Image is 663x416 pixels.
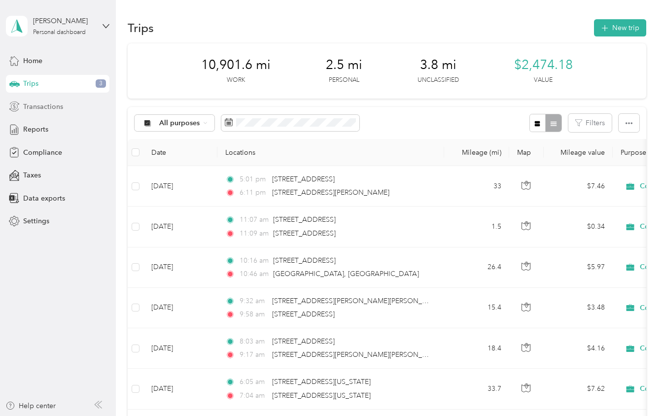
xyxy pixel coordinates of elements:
span: 9:17 am [240,349,268,360]
td: 33.7 [444,369,509,409]
span: 9:58 am [240,309,268,320]
span: 10:16 am [240,255,269,266]
p: Unclassified [418,76,459,85]
span: 6:11 pm [240,187,268,198]
td: [DATE] [143,247,217,288]
span: [STREET_ADDRESS][PERSON_NAME][PERSON_NAME] [272,297,444,305]
span: 11:07 am [240,214,269,225]
span: [GEOGRAPHIC_DATA], [GEOGRAPHIC_DATA] [273,270,419,278]
span: All purposes [159,120,200,127]
span: Reports [23,124,48,135]
td: 18.4 [444,328,509,369]
div: [PERSON_NAME] [33,16,95,26]
span: [STREET_ADDRESS][PERSON_NAME][PERSON_NAME] [272,350,444,359]
span: 3 [96,79,106,88]
td: $5.97 [544,247,613,288]
span: [STREET_ADDRESS][US_STATE] [272,391,371,400]
span: 11:09 am [240,228,269,239]
td: [DATE] [143,207,217,247]
span: 7:04 am [240,390,268,401]
td: $3.48 [544,288,613,328]
div: Personal dashboard [33,30,86,35]
span: 3.8 mi [420,57,456,73]
span: [STREET_ADDRESS] [272,175,335,183]
span: 10:46 am [240,269,269,279]
span: [STREET_ADDRESS][US_STATE] [272,378,371,386]
th: Mileage (mi) [444,139,509,166]
span: 6:05 am [240,377,268,387]
span: [STREET_ADDRESS] [273,215,336,224]
td: $4.16 [544,328,613,369]
th: Date [143,139,217,166]
p: Value [534,76,553,85]
span: [STREET_ADDRESS] [273,229,336,238]
span: Home [23,56,42,66]
button: New trip [594,19,646,36]
span: Transactions [23,102,63,112]
span: Settings [23,216,49,226]
td: $7.46 [544,166,613,207]
th: Mileage value [544,139,613,166]
button: Filters [568,114,612,132]
p: Work [227,76,245,85]
span: 8:03 am [240,336,268,347]
span: 10,901.6 mi [201,57,271,73]
th: Map [509,139,544,166]
span: Data exports [23,193,65,204]
th: Locations [217,139,444,166]
h1: Trips [128,23,154,33]
span: Taxes [23,170,41,180]
span: [STREET_ADDRESS] [272,337,335,346]
td: 26.4 [444,247,509,288]
td: 15.4 [444,288,509,328]
span: Trips [23,78,38,89]
button: Help center [5,401,56,411]
span: Compliance [23,147,62,158]
td: [DATE] [143,328,217,369]
td: [DATE] [143,369,217,409]
span: 9:32 am [240,296,268,307]
span: [STREET_ADDRESS][PERSON_NAME] [272,188,389,197]
p: Personal [329,76,359,85]
td: [DATE] [143,166,217,207]
td: 1.5 [444,207,509,247]
span: $2,474.18 [514,57,573,73]
span: [STREET_ADDRESS] [273,256,336,265]
td: 33 [444,166,509,207]
td: $0.34 [544,207,613,247]
td: [DATE] [143,288,217,328]
td: $7.62 [544,369,613,409]
span: 5:01 pm [240,174,268,185]
span: [STREET_ADDRESS] [272,310,335,318]
span: 2.5 mi [326,57,362,73]
iframe: Everlance-gr Chat Button Frame [608,361,663,416]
